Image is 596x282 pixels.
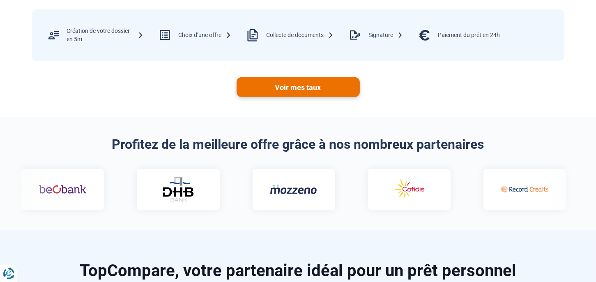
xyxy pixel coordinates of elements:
h2: TopCompare, votre partenaire idéal pour un prêt personnel [32,263,564,279]
img: Mozzeno [257,184,304,194]
img: Cofidis [372,178,419,201]
img: Record credits [488,178,535,201]
div: Choix d’une offre [178,31,231,39]
a: Voir mes taux [237,77,360,97]
div: Création de votre dossier en 5m [67,27,143,43]
div: Paiement du prêt en 24h [438,31,500,39]
div: Signature [368,31,403,39]
img: DHB Bank [148,177,181,202]
div: Collecte de documents [266,31,334,39]
img: Beobank [25,178,73,201]
h2: Profitez de la meilleure offre grâce à nos nombreux partenaires [32,136,564,152]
